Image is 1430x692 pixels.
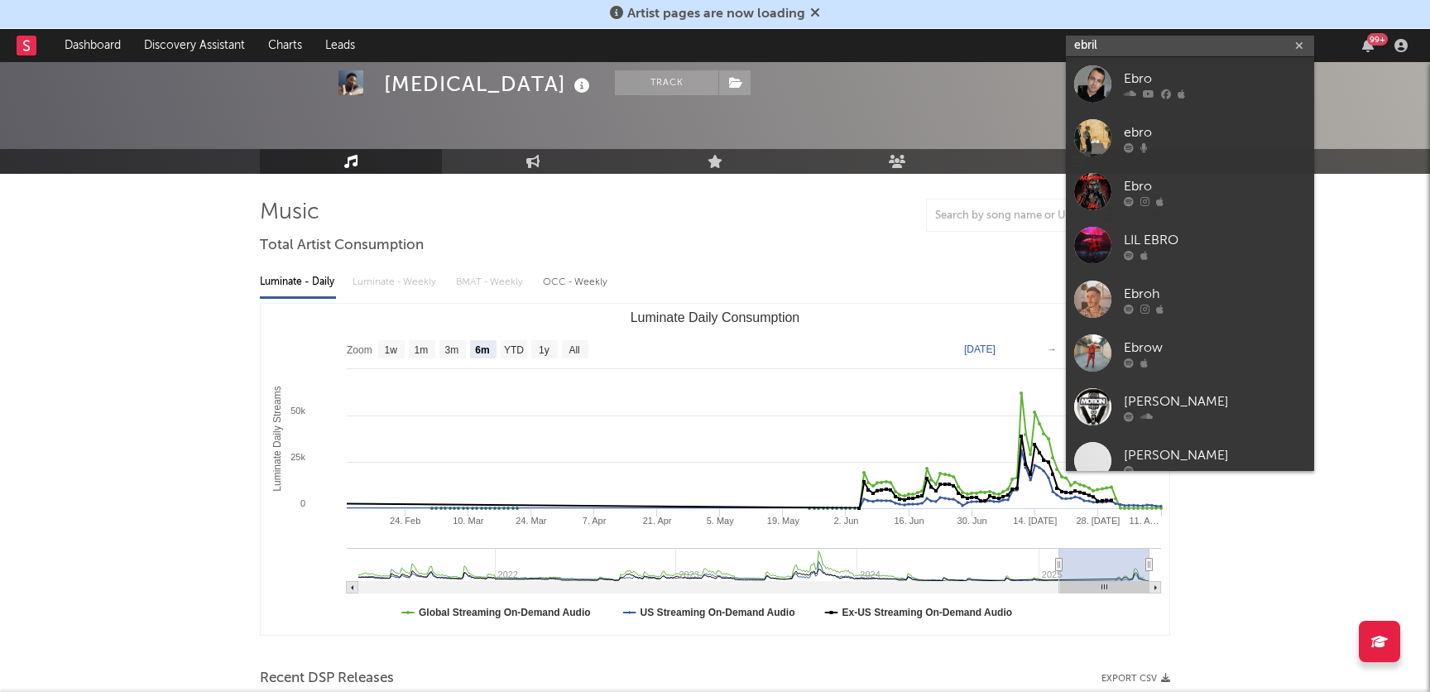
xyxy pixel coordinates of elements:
a: [PERSON_NAME] [1066,434,1314,488]
text: US Streaming On-Demand Audio [641,607,795,618]
div: Ebro [1124,176,1306,196]
a: Discovery Assistant [132,29,257,62]
text: Luminate Daily Streams [271,386,283,491]
text: 0 [300,498,305,508]
text: 11. A… [1129,516,1159,526]
text: 1m [415,344,429,356]
text: Ex-US Streaming On-Demand Audio [842,607,1013,618]
text: YTD [504,344,524,356]
a: Leads [314,29,367,62]
a: LIL EBRO [1066,219,1314,272]
button: Export CSV [1101,674,1170,684]
text: 1y [539,344,549,356]
text: 16. Jun [895,516,924,526]
text: 1w [385,344,398,356]
a: Ebroh [1066,272,1314,326]
text: 3m [445,344,459,356]
button: Track [615,70,718,95]
div: [PERSON_NAME] [1124,445,1306,465]
input: Search by song name or URL [927,209,1101,223]
span: Total Artist Consumption [260,236,424,256]
a: [PERSON_NAME] [1066,380,1314,434]
text: All [569,344,579,356]
div: LIL EBRO [1124,230,1306,250]
text: Luminate Daily Consumption [631,310,800,324]
div: OCC - Weekly [543,268,609,296]
text: 2. Jun [833,516,858,526]
text: 30. Jun [957,516,987,526]
text: 24. Mar [516,516,547,526]
text: → [1047,344,1057,355]
text: 50k [290,406,305,416]
a: Charts [257,29,314,62]
div: Ebrow [1124,338,1306,358]
a: Ebro [1066,165,1314,219]
text: 14. [DATE] [1013,516,1057,526]
button: 99+ [1362,39,1374,52]
text: [DATE] [964,344,996,355]
text: 28. [DATE] [1076,516,1120,526]
text: 7. Apr [583,516,607,526]
svg: Luminate Daily Consumption [261,304,1169,635]
span: Dismiss [810,7,820,21]
div: [PERSON_NAME] [1124,392,1306,411]
a: Ebrow [1066,326,1314,380]
input: Search for artists [1066,36,1314,56]
text: 6m [475,344,489,356]
a: Dashboard [53,29,132,62]
div: [MEDICAL_DATA] [384,70,594,98]
text: Zoom [347,344,372,356]
text: 5. May [707,516,735,526]
div: 99 + [1367,33,1388,46]
text: 24. Feb [390,516,420,526]
div: Luminate - Daily [260,268,336,296]
div: ebro [1124,123,1306,142]
text: Global Streaming On-Demand Audio [419,607,591,618]
text: 10. Mar [453,516,484,526]
a: ebro [1066,111,1314,165]
span: Artist pages are now loading [627,7,805,21]
text: 19. May [767,516,800,526]
div: Ebro [1124,69,1306,89]
text: 25k [290,452,305,462]
div: Ebroh [1124,284,1306,304]
span: Recent DSP Releases [260,669,394,689]
a: Ebro [1066,57,1314,111]
text: 21. Apr [643,516,672,526]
